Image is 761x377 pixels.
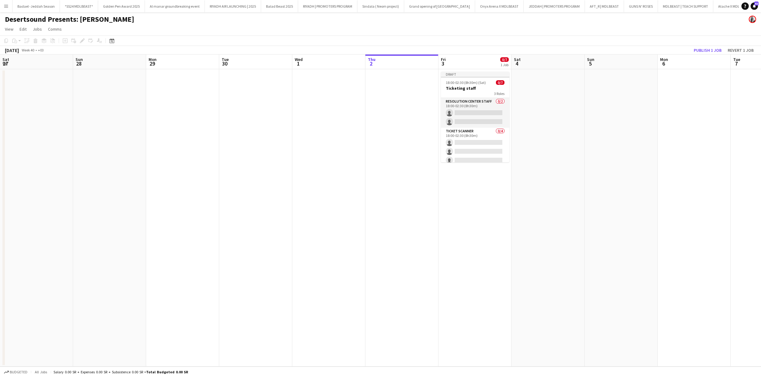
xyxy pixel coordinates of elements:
a: Edit [17,25,29,33]
span: 4 [513,60,521,67]
h3: Ticketing staff [441,85,509,91]
span: Mon [660,57,668,62]
span: Comms [48,26,62,32]
div: +03 [38,48,44,52]
span: 0/7 [496,80,504,85]
button: Golden Pen Award 2025 [98,0,145,12]
span: 6 [659,60,668,67]
span: View [5,26,13,32]
button: Sindala ( Neom project) [357,0,404,12]
span: Total Budgeted 0.00 SR [146,370,188,374]
button: Balad Beast 2025 [261,0,298,12]
div: Draft [441,72,509,77]
span: 27 [2,60,9,67]
span: 0/7 [500,57,509,62]
span: Sat [514,57,521,62]
button: Al manar groundbreaking event [145,0,205,12]
span: Thu [368,57,375,62]
button: Revert 1 job [725,46,756,54]
span: Wed [295,57,303,62]
span: 5 [586,60,594,67]
span: Budgeted [10,370,28,374]
button: Publish 1 job [691,46,724,54]
button: AFT_R | MDLBEAST [585,0,624,12]
span: 18:00-02:30 (8h30m) (Sat) [446,80,486,85]
a: 62 [751,2,758,10]
span: Sat [2,57,9,62]
span: Fri [441,57,446,62]
button: RIYADH | PROMOTERS PROGRAM [298,0,357,12]
span: 1 [294,60,303,67]
button: Badael -Jeddah Season [13,0,60,12]
app-user-avatar: Ali Shamsan [749,16,756,23]
span: Jobs [33,26,42,32]
span: Week 40 [20,48,35,52]
app-card-role: Ticket Scanner0/418:00-02:30 (8h30m) [441,128,509,175]
button: MDLBEAST | TEACH SUPPORT [658,0,713,12]
h1: Desertsound Presents: [PERSON_NAME] [5,15,134,24]
span: 29 [148,60,157,67]
div: 1 Job [501,62,508,67]
button: GUNS N' ROSES [624,0,658,12]
button: Budgeted [3,369,28,375]
button: Atache X MDLBEAST [713,0,755,12]
span: Edit [20,26,27,32]
app-job-card: Draft18:00-02:30 (8h30m) (Sat)0/7Ticketing staff3 RolesResolution Center Staff0/218:00-02:30 (8h3... [441,72,509,162]
span: 28 [75,60,83,67]
span: Sun [76,57,83,62]
span: 3 Roles [494,91,504,96]
div: Salary 0.00 SR + Expenses 0.00 SR + Subsistence 0.00 SR = [54,370,188,374]
span: Tue [733,57,740,62]
span: 7 [732,60,740,67]
span: Tue [222,57,229,62]
span: 62 [754,2,759,6]
span: 3 [440,60,446,67]
button: Onyx Arena X MDLBEAST [475,0,524,12]
span: Sun [587,57,594,62]
span: 2 [367,60,375,67]
button: RIYADH AIR LAUNCHING | 2025 [205,0,261,12]
app-card-role: Resolution Center Staff0/218:00-02:30 (8h30m) [441,98,509,128]
span: 30 [221,60,229,67]
button: *SS24 MDLBEAST* [60,0,98,12]
a: View [2,25,16,33]
a: Jobs [30,25,44,33]
div: [DATE] [5,47,19,53]
button: JEDDAH | PROMOTERS PROGRAM [524,0,585,12]
button: Grand opening of [GEOGRAPHIC_DATA] [404,0,475,12]
span: Mon [149,57,157,62]
span: All jobs [34,370,48,374]
a: Comms [46,25,64,33]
